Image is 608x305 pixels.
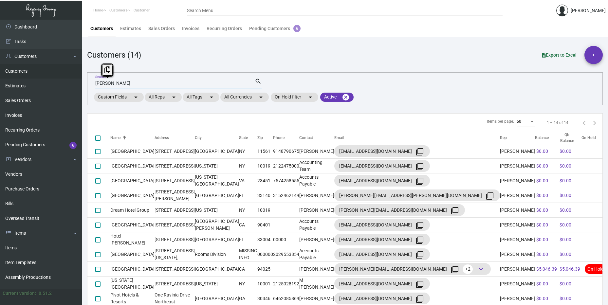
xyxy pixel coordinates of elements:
span: $0.00 [536,149,548,154]
mat-icon: filter_none [416,163,424,170]
td: 10001 [257,277,273,291]
td: NY [239,159,257,173]
td: [GEOGRAPHIC_DATA] [110,173,155,188]
div: Name [110,135,120,141]
div: State [239,135,257,141]
td: 00000 [273,232,299,247]
td: $0.00 [558,218,581,232]
mat-chip: All Currencies [220,93,269,102]
mat-icon: search [255,78,262,85]
td: Hotel [PERSON_NAME] [110,232,155,247]
button: Next page [589,117,600,128]
span: + [592,46,595,64]
td: $0.00 [558,277,581,291]
button: Previous page [579,117,589,128]
td: [PERSON_NAME] [500,144,535,159]
div: [EMAIL_ADDRESS][DOMAIN_NAME] [339,278,425,289]
span: $0.00 [536,296,548,301]
mat-chip: Custom Fields [94,93,144,102]
td: [GEOGRAPHIC_DATA] [110,144,155,159]
td: MISSING INFO [239,247,257,262]
td: 2029553854 [273,247,299,262]
div: Balance [535,135,558,141]
mat-icon: filter_none [416,251,424,259]
td: FL [239,188,257,203]
td: 9148790675 [273,144,299,159]
div: City [195,135,239,141]
span: +2 [463,264,473,274]
div: Sales Orders [148,25,175,32]
span: $0.00 [536,163,548,169]
td: [STREET_ADDRESS][PERSON_NAME] [155,188,195,203]
td: $0.00 [558,144,581,159]
span: Export to Excel [542,52,577,58]
div: Invoices [182,25,199,32]
span: $0.00 [536,252,548,257]
td: [GEOGRAPHIC_DATA] [110,247,155,262]
td: [STREET_ADDRESS] [155,173,195,188]
td: [PERSON_NAME] [500,188,535,203]
div: [EMAIL_ADDRESS][DOMAIN_NAME] [339,293,425,304]
i: Copy [104,66,110,73]
td: [PERSON_NAME] [299,262,334,277]
div: 1 – 14 of 14 [547,120,568,126]
td: [PERSON_NAME] [299,232,334,247]
td: [PERSON_NAME] [500,232,535,247]
td: Accounting Team [299,159,334,173]
td: Accounts Payable [299,218,334,232]
mat-icon: cancel [342,93,350,101]
td: FL [239,232,257,247]
td: NY [239,144,257,159]
td: 000000 [257,247,273,262]
mat-icon: arrow_drop_down [257,93,265,101]
td: [STREET_ADDRESS][US_STATE], [155,247,195,262]
td: [STREET_ADDRESS] [155,232,195,247]
mat-icon: filter_none [451,207,459,215]
td: [PERSON_NAME] [500,277,535,291]
td: Accounts Payable [299,247,334,262]
div: Address [155,135,169,141]
mat-icon: filter_none [451,266,459,274]
td: 2122475000 [273,159,299,173]
span: Home [93,8,103,12]
div: Qb Balance [560,132,580,144]
td: 90401 [257,218,273,232]
mat-icon: arrow_drop_down [208,93,215,101]
td: [GEOGRAPHIC_DATA] [110,188,155,203]
td: [STREET_ADDRESS] [155,218,195,232]
mat-icon: filter_none [416,177,424,185]
td: 10019 [257,203,273,218]
mat-icon: arrow_drop_down [132,93,140,101]
td: [STREET_ADDRESS] [155,203,195,218]
td: 33140 [257,188,273,203]
td: [US_STATE] [195,203,239,218]
mat-icon: filter_none [416,236,424,244]
div: Contact [299,135,334,141]
td: $0.00 [558,232,581,247]
td: [GEOGRAPHIC_DATA][PERSON_NAME] [195,218,239,232]
div: Name [110,135,155,141]
div: Contact [299,135,313,141]
td: [PERSON_NAME] [299,144,334,159]
div: [PERSON_NAME][EMAIL_ADDRESS][PERSON_NAME][DOMAIN_NAME] [339,190,495,201]
div: Rep [500,135,507,141]
td: $0.00 [558,188,581,203]
td: NY [239,277,257,291]
span: $0.00 [536,193,548,198]
button: Export to Excel [537,49,582,61]
div: Phone [273,135,299,141]
div: [PERSON_NAME][EMAIL_ADDRESS][DOMAIN_NAME] [339,205,460,215]
td: CA [239,218,257,232]
div: [EMAIL_ADDRESS][DOMAIN_NAME] [339,146,425,156]
span: 50 [517,119,521,124]
td: [GEOGRAPHIC_DATA] [110,159,155,173]
td: $0.00 [558,203,581,218]
th: Email [334,132,500,144]
td: 94025 [257,262,273,277]
div: Zip [257,135,273,141]
div: Estimates [120,25,141,32]
img: admin@bootstrapmaster.com [556,5,568,16]
mat-chip: All Reps [145,93,182,102]
td: [GEOGRAPHIC_DATA] [110,262,155,277]
mat-icon: filter_none [486,192,494,200]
